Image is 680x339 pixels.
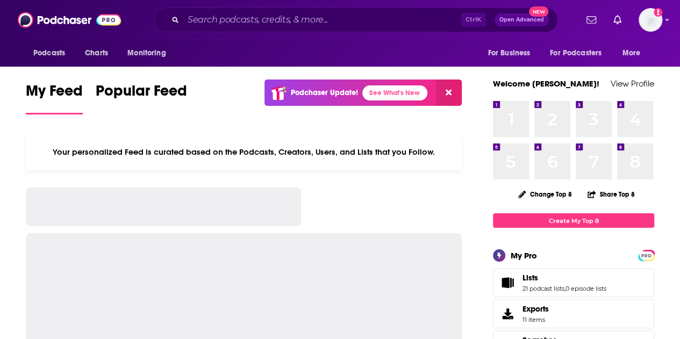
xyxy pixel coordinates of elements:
[640,251,653,259] span: PRO
[26,82,83,106] span: My Feed
[522,304,549,314] span: Exports
[85,46,108,61] span: Charts
[639,8,662,32] img: User Profile
[512,187,578,201] button: Change Top 8
[587,184,635,205] button: Share Top 8
[26,82,83,114] a: My Feed
[564,285,566,292] span: ,
[493,213,654,228] a: Create My Top 8
[291,88,358,97] p: Podchaser Update!
[497,306,518,321] span: Exports
[582,11,600,29] a: Show notifications dropdown
[654,8,662,17] svg: Add a profile image
[639,8,662,32] span: Logged in as megcassidy
[493,78,599,89] a: Welcome [PERSON_NAME]!
[611,78,654,89] a: View Profile
[639,8,662,32] button: Show profile menu
[493,299,654,328] a: Exports
[26,43,79,63] button: open menu
[615,43,654,63] button: open menu
[543,43,617,63] button: open menu
[522,273,606,283] a: Lists
[96,82,187,114] a: Popular Feed
[640,251,653,259] a: PRO
[550,46,602,61] span: For Podcasters
[33,46,65,61] span: Podcasts
[26,134,462,170] div: Your personalized Feed is curated based on the Podcasts, Creators, Users, and Lists that you Follow.
[78,43,114,63] a: Charts
[120,43,180,63] button: open menu
[497,275,518,290] a: Lists
[529,6,548,17] span: New
[511,250,537,261] div: My Pro
[522,273,538,283] span: Lists
[362,85,427,100] a: See What's New
[96,82,187,106] span: Popular Feed
[493,268,654,297] span: Lists
[480,43,543,63] button: open menu
[566,285,606,292] a: 0 episode lists
[18,10,121,30] img: Podchaser - Follow, Share and Rate Podcasts
[499,17,544,23] span: Open Advanced
[461,13,486,27] span: Ctrl K
[609,11,626,29] a: Show notifications dropdown
[183,11,461,28] input: Search podcasts, credits, & more...
[622,46,641,61] span: More
[127,46,166,61] span: Monitoring
[488,46,530,61] span: For Business
[495,13,549,26] button: Open AdvancedNew
[522,316,549,323] span: 11 items
[522,285,564,292] a: 21 podcast lists
[154,8,558,32] div: Search podcasts, credits, & more...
